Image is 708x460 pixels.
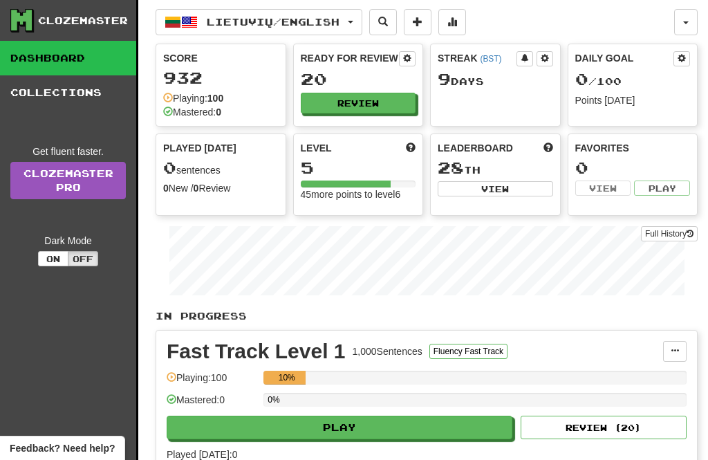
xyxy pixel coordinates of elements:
[163,159,279,177] div: sentences
[353,344,422,358] div: 1,000 Sentences
[207,93,223,104] strong: 100
[301,141,332,155] span: Level
[575,51,674,66] div: Daily Goal
[163,91,223,105] div: Playing:
[634,181,690,196] button: Play
[575,75,622,87] span: / 100
[301,51,400,65] div: Ready for Review
[369,9,397,35] button: Search sentences
[194,183,199,194] strong: 0
[216,107,221,118] strong: 0
[163,105,221,119] div: Mastered:
[575,159,691,176] div: 0
[10,145,126,158] div: Get fluent faster.
[438,69,451,89] span: 9
[480,54,501,64] a: (BST)
[438,141,513,155] span: Leaderboard
[268,371,306,385] div: 10%
[406,141,416,155] span: Score more points to level up
[207,16,339,28] span: Lietuvių / English
[163,183,169,194] strong: 0
[575,141,691,155] div: Favorites
[38,251,68,266] button: On
[167,449,237,460] span: Played [DATE]: 0
[575,93,691,107] div: Points [DATE]
[156,9,362,35] button: Lietuvių/English
[301,93,416,113] button: Review
[10,162,126,199] a: ClozemasterPro
[301,71,416,88] div: 20
[156,309,698,323] p: In Progress
[167,416,512,439] button: Play
[38,14,128,28] div: Clozemaster
[163,141,236,155] span: Played [DATE]
[167,371,257,394] div: Playing: 100
[10,234,126,248] div: Dark Mode
[438,181,553,196] button: View
[438,51,516,65] div: Streak
[429,344,507,359] button: Fluency Fast Track
[575,181,631,196] button: View
[641,226,698,241] button: Full History
[438,9,466,35] button: More stats
[163,181,279,195] div: New / Review
[68,251,98,266] button: Off
[404,9,431,35] button: Add sentence to collection
[575,69,588,89] span: 0
[301,187,416,201] div: 45 more points to level 6
[163,158,176,177] span: 0
[438,159,553,177] div: th
[167,393,257,416] div: Mastered: 0
[167,341,346,362] div: Fast Track Level 1
[521,416,687,439] button: Review (20)
[438,158,464,177] span: 28
[10,441,115,455] span: Open feedback widget
[301,159,416,176] div: 5
[163,69,279,86] div: 932
[163,51,279,65] div: Score
[543,141,553,155] span: This week in points, UTC
[438,71,553,89] div: Day s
